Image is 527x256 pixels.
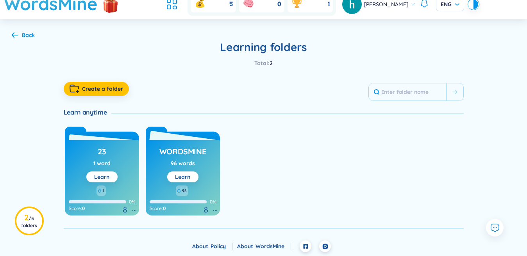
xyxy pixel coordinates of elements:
a: WordsMine [255,243,291,250]
span: Total : [254,60,270,67]
a: Learn [94,173,109,180]
span: 2 [270,60,273,67]
a: Back [12,32,35,39]
div: 1 word [93,159,111,168]
span: Create a folder [82,85,123,93]
h3: WordsMine [159,146,206,161]
span: ENG [441,0,459,8]
button: Create a folder [64,82,129,96]
span: 0% [210,199,216,205]
div: : [69,205,135,212]
span: 96 [182,188,187,194]
h2: Learning folders [64,40,464,54]
span: 0 [163,205,166,212]
a: 23 [98,144,106,159]
div: About [237,242,291,251]
a: Learn [175,173,190,180]
div: Back [22,31,35,39]
h3: 23 [98,146,106,161]
span: Score [69,205,81,212]
div: Learn anytime [64,108,112,117]
button: Learn [86,171,118,182]
span: 0% [129,199,135,205]
a: WordsMine [159,144,206,159]
span: Score [150,205,162,212]
a: Policy [211,243,232,250]
div: : [150,205,216,212]
div: 96 words [171,159,195,168]
span: / 5 folders [21,215,37,228]
input: Enter folder name [369,83,446,101]
h3: 2 [20,214,38,228]
span: 0 [82,205,85,212]
button: Learn [167,171,198,182]
span: 1 [103,188,104,194]
div: About [192,242,232,251]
